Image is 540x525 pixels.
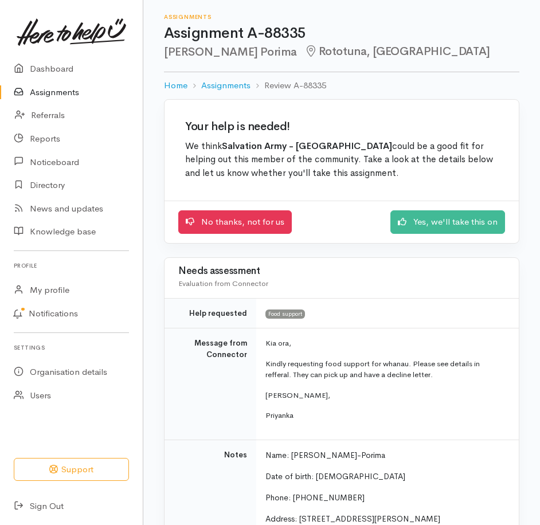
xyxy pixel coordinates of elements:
[185,140,498,181] p: We think could be a good fit for helping out this member of the community. Take a look at the det...
[222,140,392,152] b: Salvation Army - [GEOGRAPHIC_DATA]
[265,390,505,401] p: [PERSON_NAME],
[164,45,519,58] h2: [PERSON_NAME] Porima
[265,492,365,503] span: Phone: [PHONE_NUMBER]
[201,79,251,92] a: Assignments
[164,79,187,92] a: Home
[14,340,129,355] h6: Settings
[185,120,498,133] h2: Your help is needed!
[265,514,440,524] span: Address: [STREET_ADDRESS][PERSON_NAME]
[265,450,385,460] span: Name: [PERSON_NAME]-Porima
[265,471,405,481] span: Date of birth: [DEMOGRAPHIC_DATA]
[265,309,305,319] span: Food support
[178,266,505,277] h3: Needs assessment
[265,410,505,421] p: Priyanka
[265,338,505,349] p: Kia ora,
[251,79,326,92] li: Review A-88335
[164,25,519,42] h1: Assignment A-88335
[14,458,129,481] button: Support
[164,14,519,20] h6: Assignments
[178,279,268,288] span: Evaluation from Connector
[165,328,256,440] td: Message from Connector
[178,210,292,234] a: No thanks, not for us
[390,210,505,234] a: Yes, we'll take this on
[304,44,490,58] span: Rototuna, [GEOGRAPHIC_DATA]
[14,258,129,273] h6: Profile
[164,72,519,99] nav: breadcrumb
[165,298,256,328] td: Help requested
[265,358,505,381] p: Kindly requesting food support for whanau. Please see details in refferal. They can pick up and h...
